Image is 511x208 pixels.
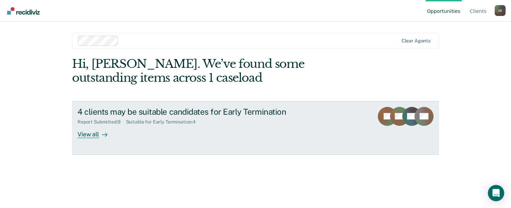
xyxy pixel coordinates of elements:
div: Report Submitted : 9 [77,119,126,125]
div: Open Intercom Messenger [488,185,504,201]
img: Recidiviz [7,7,40,15]
div: Suitable for Early Termination : 4 [126,119,201,125]
button: Profile dropdown button [495,5,506,16]
div: Hi, [PERSON_NAME]. We’ve found some outstanding items across 1 caseload [72,57,366,85]
div: 4 clients may be suitable candidates for Early Termination [77,107,316,117]
div: Clear agents [402,38,430,44]
a: 4 clients may be suitable candidates for Early TerminationReport Submitted:9Suitable for Early Te... [72,101,439,155]
div: View all [77,125,116,138]
div: J K [495,5,506,16]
